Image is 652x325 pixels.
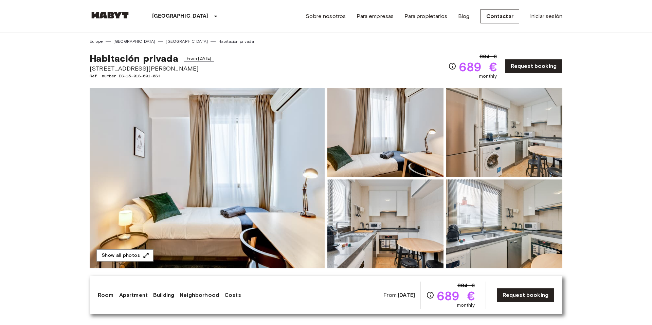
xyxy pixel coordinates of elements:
[446,179,562,268] img: Picture of unit ES-15-018-001-03H
[90,38,103,44] a: Europe
[458,12,470,20] a: Blog
[184,55,215,62] span: From [DATE]
[479,53,497,61] span: 804 €
[90,73,214,79] span: Ref. number ES-15-018-001-03H
[224,291,241,299] a: Costs
[459,61,497,73] span: 689 €
[90,88,325,268] img: Marketing picture of unit ES-15-018-001-03H
[357,12,394,20] a: Para empresas
[90,12,130,19] img: Habyt
[90,53,178,64] span: Habitación privada
[113,38,156,44] a: [GEOGRAPHIC_DATA]
[448,62,456,70] svg: Check cost overview for full price breakdown. Please note that discounts apply to new joiners onl...
[96,249,153,262] button: Show all photos
[218,38,254,44] a: Habitación privada
[479,73,497,80] span: monthly
[327,179,443,268] img: Picture of unit ES-15-018-001-03H
[404,12,447,20] a: Para propietarios
[306,12,346,20] a: Sobre nosotros
[153,291,174,299] a: Building
[383,291,415,299] span: From:
[398,292,415,298] b: [DATE]
[481,9,519,23] a: Contactar
[90,64,214,73] span: [STREET_ADDRESS][PERSON_NAME]
[119,291,148,299] a: Apartment
[457,282,475,290] span: 804 €
[98,291,114,299] a: Room
[437,290,475,302] span: 689 €
[166,38,208,44] a: [GEOGRAPHIC_DATA]
[180,291,219,299] a: Neighborhood
[530,12,562,20] a: Iniciar sesión
[152,12,209,20] p: [GEOGRAPHIC_DATA]
[505,59,562,73] a: Request booking
[497,288,554,302] a: Request booking
[327,88,443,177] img: Picture of unit ES-15-018-001-03H
[446,88,562,177] img: Picture of unit ES-15-018-001-03H
[426,291,434,299] svg: Check cost overview for full price breakdown. Please note that discounts apply to new joiners onl...
[457,302,475,309] span: monthly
